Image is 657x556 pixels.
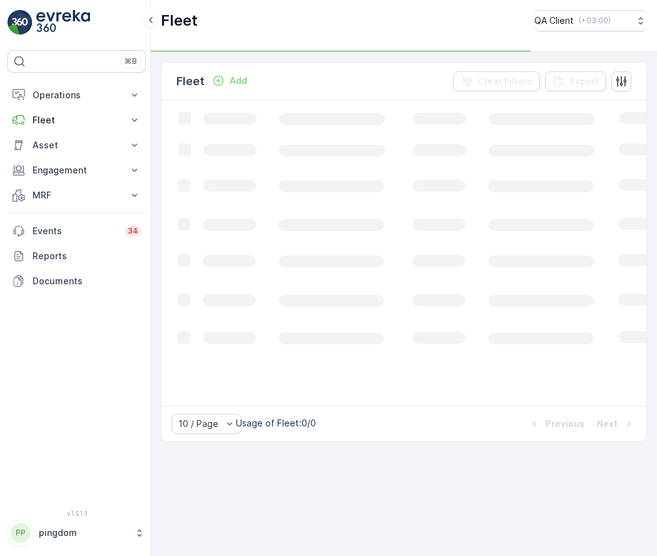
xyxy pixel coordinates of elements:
[33,164,121,177] p: Engagement
[33,114,121,126] p: Fleet
[527,416,586,431] button: Previous
[33,139,121,152] p: Asset
[236,417,316,430] p: Usage of Fleet : 0/0
[545,71,606,91] button: Export
[8,510,146,517] span: v 1.51.1
[596,416,636,431] button: Next
[33,250,141,262] p: Reports
[597,418,618,430] p: Next
[125,56,137,66] p: ⌘B
[176,73,205,90] p: Fleet
[8,183,146,208] button: MRF
[478,75,532,88] p: Clear Filters
[207,73,252,88] button: Add
[8,244,146,269] a: Reports
[534,14,574,27] p: QA Client
[33,225,118,237] p: Events
[36,10,90,35] img: logo_light-DOdMpM7g.png
[8,158,146,183] button: Engagement
[579,16,611,26] p: ( +03:00 )
[33,189,121,202] p: MRF
[8,10,33,35] img: logo
[8,520,146,546] button: PPpingdom
[453,71,540,91] button: Clear Filters
[8,108,146,133] button: Fleet
[8,83,146,108] button: Operations
[33,275,141,287] p: Documents
[39,527,128,539] p: pingdom
[230,75,247,87] p: Add
[161,11,198,31] p: Fleet
[570,75,599,88] p: Export
[8,219,146,244] a: Events34
[8,269,146,294] a: Documents
[546,418,584,430] p: Previous
[8,133,146,158] button: Asset
[33,89,121,101] p: Operations
[11,523,31,543] div: PP
[128,226,138,236] p: 34
[534,10,647,31] button: QA Client(+03:00)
